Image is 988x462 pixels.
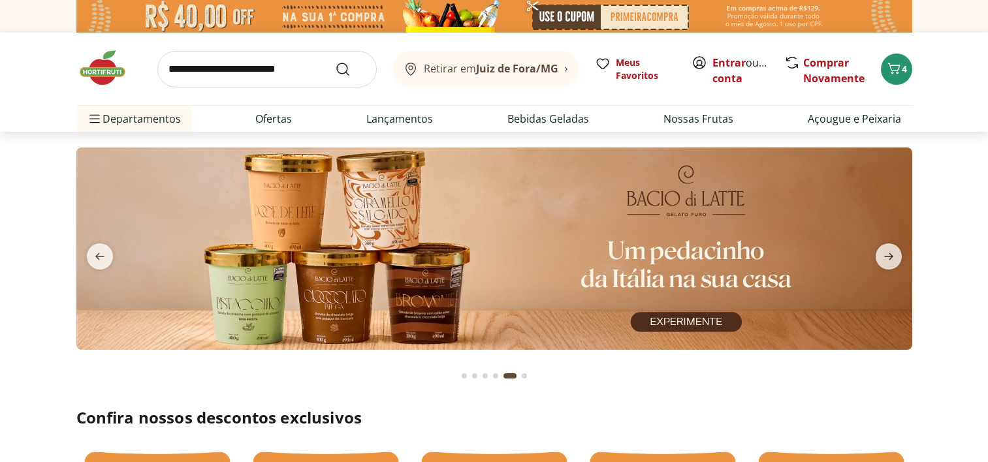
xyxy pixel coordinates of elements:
button: Submit Search [335,61,366,77]
a: Criar conta [712,55,784,85]
b: Juiz de Fora/MG [476,61,558,76]
a: Nossas Frutas [663,111,733,127]
button: previous [76,243,123,269]
a: Açougue e Peixaria [808,111,901,127]
a: Meus Favoritos [595,56,676,82]
a: Comprar Novamente [803,55,865,85]
span: Departamentos [87,103,181,134]
span: Meus Favoritos [616,56,676,82]
img: Hortifruti [76,48,142,87]
button: Retirar emJuiz de Fora/MG [392,51,579,87]
img: Bacio [76,147,912,350]
button: next [865,243,912,269]
button: Go to page 3 from fs-carousel [480,360,490,392]
span: Retirar em [424,63,558,74]
button: Current page from fs-carousel [501,360,519,392]
button: Go to page 6 from fs-carousel [519,360,530,392]
input: search [157,51,377,87]
a: Bebidas Geladas [507,111,589,127]
a: Lançamentos [366,111,433,127]
button: Go to page 4 from fs-carousel [490,360,501,392]
a: Ofertas [255,111,292,127]
a: Entrar [712,55,746,70]
h2: Confira nossos descontos exclusivos [76,407,912,428]
span: ou [712,55,771,86]
button: Go to page 2 from fs-carousel [470,360,480,392]
button: Menu [87,103,103,134]
span: 4 [902,63,907,75]
button: Carrinho [881,54,912,85]
button: Go to page 1 from fs-carousel [459,360,470,392]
